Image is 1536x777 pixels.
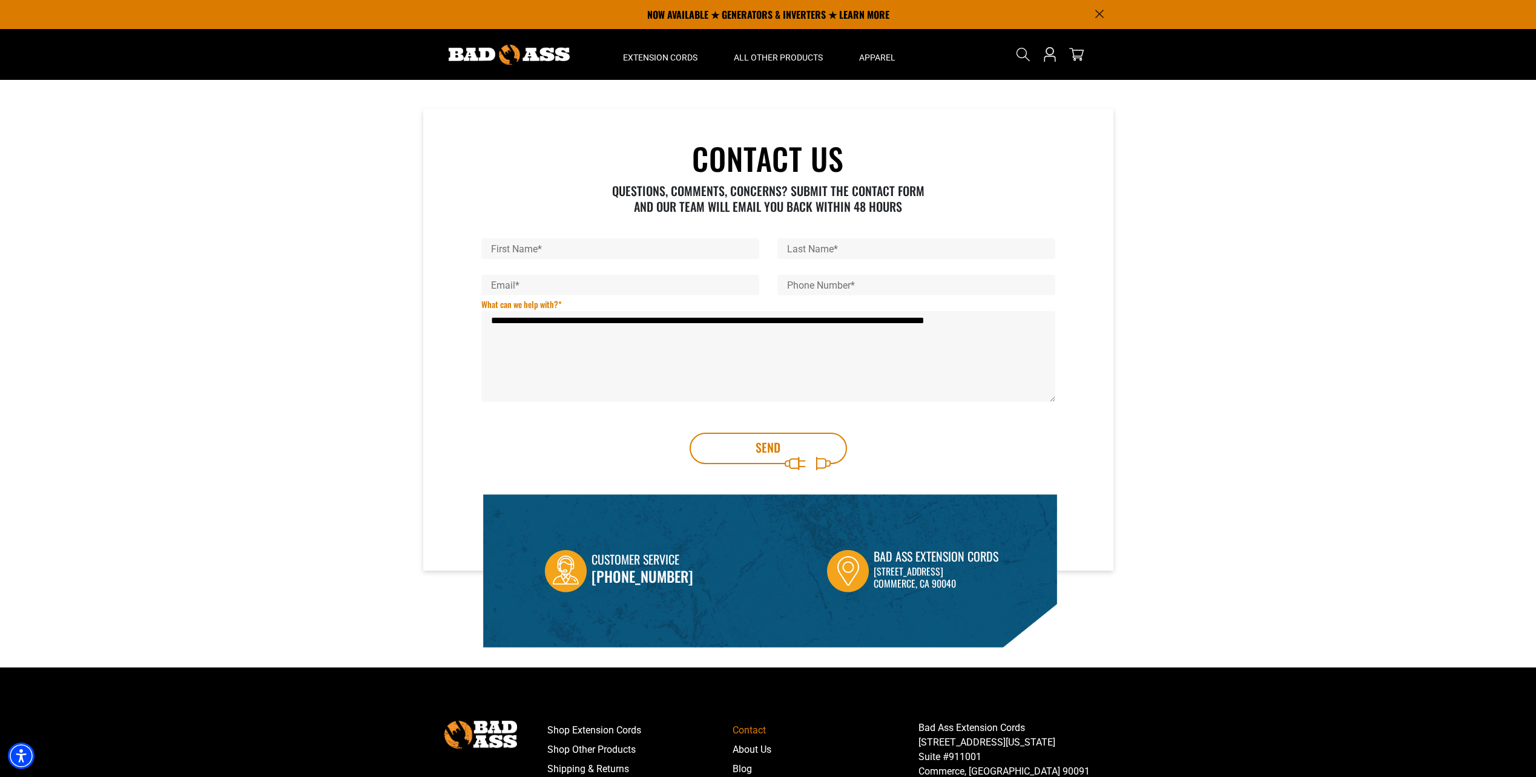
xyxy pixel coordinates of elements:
[605,29,716,80] summary: Extension Cords
[547,740,733,759] a: Shop Other Products
[444,721,517,748] img: Bad Ass Extension Cords
[733,721,918,740] a: Contact
[874,547,998,565] div: Bad Ass Extension Cords
[734,52,823,63] span: All Other Products
[449,45,570,65] img: Bad Ass Extension Cords
[690,433,847,464] button: Send
[8,743,35,769] div: Accessibility Menu
[859,52,895,63] span: Apparel
[547,721,733,740] a: Shop Extension Cords
[733,740,918,759] a: About Us
[481,143,1055,173] h1: CONTACT US
[592,550,693,570] div: Customer Service
[716,29,841,80] summary: All Other Products
[1040,29,1060,80] a: Open this option
[1067,47,1086,62] a: cart
[592,565,693,587] a: call 833-674-1699
[623,52,697,63] span: Extension Cords
[841,29,914,80] summary: Apparel
[1014,45,1033,64] summary: Search
[827,550,869,592] img: Bad Ass Extension Cords
[603,183,933,214] p: QUESTIONS, COMMENTS, CONCERNS? SUBMIT THE CONTACT FORM AND OUR TEAM WILL EMAIL YOU BACK WITHIN 48...
[545,550,587,592] img: Customer Service
[874,565,998,589] p: [STREET_ADDRESS] Commerce, CA 90040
